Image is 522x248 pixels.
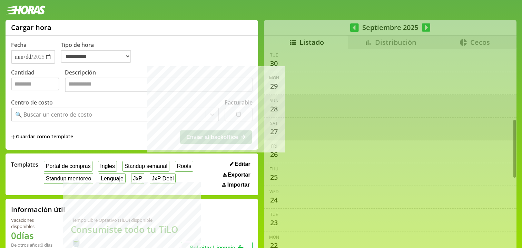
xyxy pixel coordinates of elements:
div: Tiempo Libre Optativo (TiLO) disponible [71,217,181,223]
label: Facturable [225,99,253,106]
span: Templates [11,161,38,168]
div: 🔍 Buscar un centro de costo [15,111,92,118]
h1: 0 días [11,229,54,242]
span: Editar [235,161,250,167]
button: Roots [175,161,193,171]
label: Descripción [65,69,253,94]
div: Vacaciones disponibles [11,217,54,229]
button: JxP [131,173,144,184]
img: logotipo [6,6,46,14]
textarea: Descripción [65,78,253,92]
span: + [11,133,15,141]
button: Lenguaje [99,173,125,184]
span: Exportar [228,172,250,178]
h1: Cargar hora [11,23,51,32]
span: +Guardar como template [11,133,73,141]
input: Cantidad [11,78,59,90]
h1: Consumiste todo tu TiLO 🍵 [71,223,181,248]
button: Editar [228,161,253,168]
button: Exportar [221,171,253,178]
button: Portal de compras [44,161,92,171]
div: De otros años: 0 días [11,242,54,248]
h2: Información útil [11,205,65,214]
label: Tipo de hora [61,41,137,64]
span: Importar [227,182,250,188]
button: Standup semanal [122,161,169,171]
button: JxP Debi [150,173,176,184]
select: Tipo de hora [61,50,131,63]
button: Standup mentoreo [44,173,93,184]
label: Cantidad [11,69,65,94]
label: Centro de costo [11,99,53,106]
button: Ingles [98,161,117,171]
label: Fecha [11,41,27,49]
